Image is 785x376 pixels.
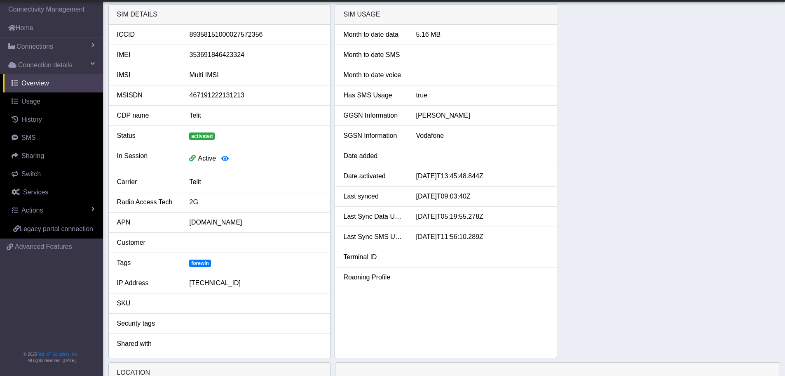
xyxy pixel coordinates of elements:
div: CDP name [111,111,183,121]
span: SMS [21,134,36,141]
span: Legacy portal connection [20,225,93,232]
div: Month to date data [337,30,410,40]
span: Usage [21,98,40,105]
div: Date activated [337,171,410,181]
button: View session details [216,151,234,167]
span: History [21,116,42,123]
a: Sharing [3,147,103,165]
a: History [3,111,103,129]
div: In Session [111,151,183,167]
div: Roaming Profile [337,272,410,282]
a: Usage [3,92,103,111]
a: Actions [3,201,103,220]
div: 2G [183,197,328,207]
span: Connections [16,42,53,52]
div: Month to date voice [337,70,410,80]
a: Services [3,183,103,201]
div: 467191222131213 [183,90,328,100]
div: [DATE]T05:19:55.278Z [410,212,555,222]
div: 353691846423324 [183,50,328,60]
div: [PERSON_NAME] [410,111,555,121]
span: Actions [21,207,43,214]
div: SIM details [109,5,330,25]
a: SMS [3,129,103,147]
div: Last Sync Data Usage [337,212,410,222]
div: Last synced [337,192,410,201]
div: [DATE]T09:03:40Z [410,192,555,201]
div: Month to date SMS [337,50,410,60]
div: Vodafone [410,131,555,141]
div: Has SMS Usage [337,90,410,100]
div: Shared with [111,339,183,349]
div: Telit [183,177,328,187]
span: Advanced Features [15,242,72,252]
div: IMSI [111,70,183,80]
div: Telit [183,111,328,121]
span: Active [198,155,216,162]
div: Carrier [111,177,183,187]
div: SKU [111,298,183,308]
div: [DATE]T11:56:10.289Z [410,232,555,242]
span: Sharing [21,152,44,159]
span: forewin [189,260,211,267]
span: Overview [21,80,49,87]
div: SIM Usage [335,5,557,25]
div: Terminal ID [337,252,410,262]
div: MSISDN [111,90,183,100]
div: 89358151000027572356 [183,30,328,40]
div: Date added [337,151,410,161]
a: Overview [3,74,103,92]
div: IMEI [111,50,183,60]
div: Radio Access Tech [111,197,183,207]
div: ICCID [111,30,183,40]
div: APN [111,218,183,227]
span: Switch [21,170,41,177]
div: SGSN Information [337,131,410,141]
div: Tags [111,258,183,268]
div: Multi IMSI [183,70,328,80]
div: Status [111,131,183,141]
a: Switch [3,165,103,183]
span: Connection details [18,60,73,70]
span: activated [189,132,215,140]
div: Last Sync SMS Usage [337,232,410,242]
div: true [410,90,555,100]
a: Telit IoT Solutions, Inc. [37,352,78,357]
div: 5.16 MB [410,30,555,40]
div: IP Address [111,278,183,288]
div: Customer [111,238,183,248]
div: Security tags [111,319,183,329]
span: Services [23,189,48,196]
div: [DOMAIN_NAME] [183,218,328,227]
div: GGSN Information [337,111,410,121]
div: [TECHNICAL_ID] [183,278,328,288]
div: [DATE]T13:45:48.844Z [410,171,555,181]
